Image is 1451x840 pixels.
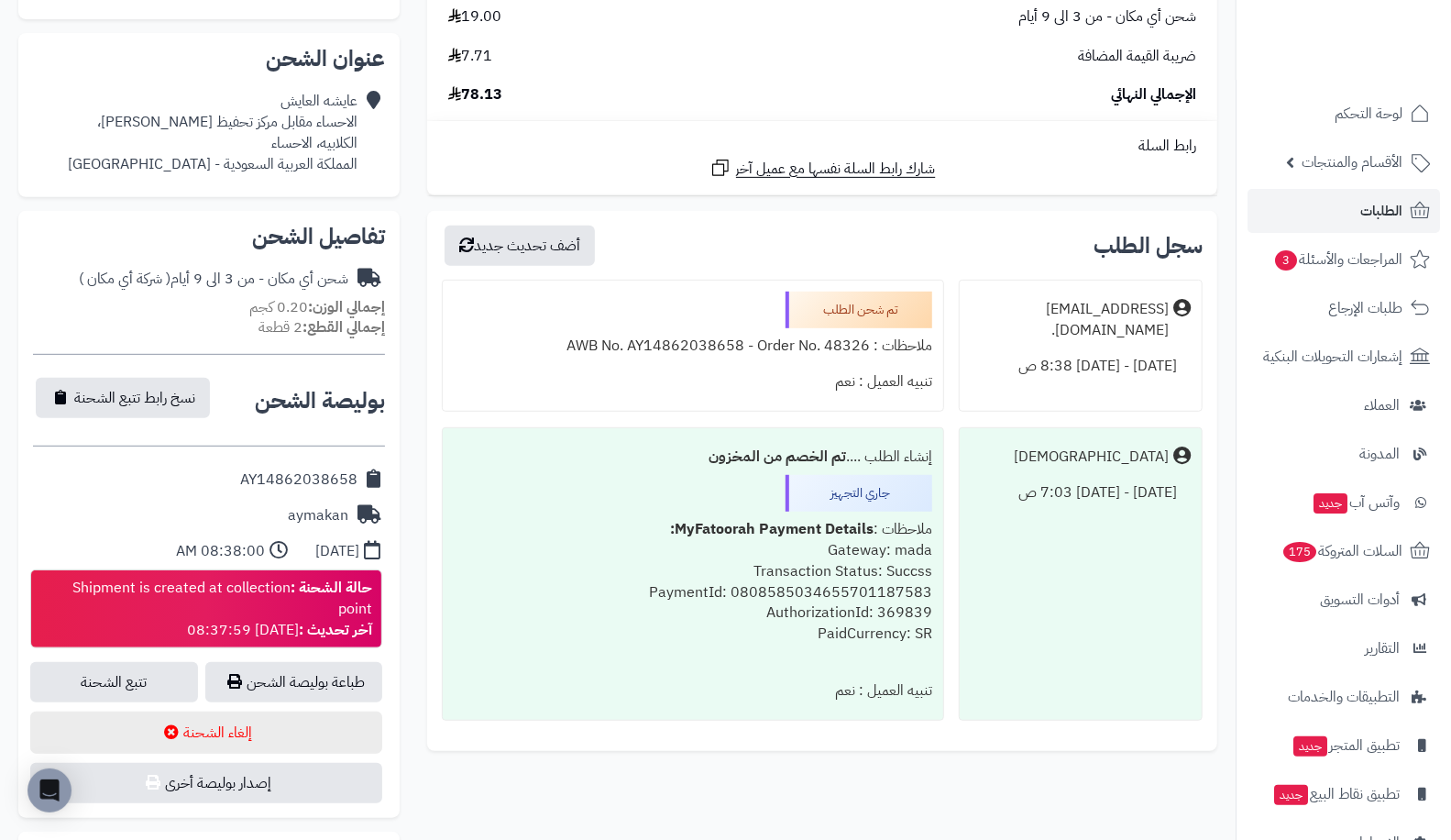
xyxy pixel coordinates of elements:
[79,268,170,290] span: ( شركة أي مكان )
[79,269,348,290] div: شحن أي مكان - من 3 الى 9 أيام
[1248,675,1440,719] a: التطبيقات والخدمات
[27,768,71,812] div: Open Intercom Messenger
[1248,92,1440,136] a: لوحة التحكم
[1248,626,1440,670] a: التقارير
[448,6,501,28] span: 19.00
[1283,542,1316,562] span: 175
[249,296,385,318] small: 0.20 كجم
[454,328,932,364] div: ملاحظات : AWB No. AY14862038658 - Order No. 48326
[36,378,210,418] button: نسخ رابط تتبع الشحنة
[1326,14,1434,52] img: logo-2.png
[1248,383,1440,427] a: العملاء
[1272,781,1400,807] span: تطبيق نقاط البيع
[670,518,874,540] b: MyFatoorah Payment Details:
[302,316,385,338] strong: إجمالي القطع:
[971,475,1191,511] div: [DATE] - [DATE] 7:03 ص
[255,390,385,412] h2: بوليصة الشحن
[1365,636,1400,661] span: التقارير
[445,226,595,266] button: أضف تحديث جديد
[176,541,265,562] div: 08:38:00 AM
[1248,189,1440,233] a: الطلبات
[786,292,932,328] div: تم شحن الطلب
[448,84,502,105] span: 78.13
[1360,198,1402,224] span: الطلبات
[1281,538,1402,564] span: السلات المتروكة
[1302,149,1402,175] span: الأقسام والمنتجات
[1275,250,1297,271] span: 3
[240,470,357,491] div: AY14862038658
[1292,733,1400,758] span: تطبيق المتجر
[1248,238,1440,282] a: المراجعات والأسئلة3
[454,439,932,475] div: إنشاء الطلب ....
[1248,286,1440,330] a: طلبات الإرجاع
[33,226,385,248] h2: تفاصيل الشحن
[454,512,932,673] div: ملاحظات : Gateway: mada Transaction Status: Succss PaymentId: 0808585034655701187583 Authorizatio...
[1288,684,1400,710] span: التطبيقات والخدمات
[40,578,372,641] div: Shipment is created at collection point [DATE] 08:37:59
[308,296,385,318] strong: إجمالي الوزن:
[434,136,1210,157] div: رابط السلة
[1248,529,1440,573] a: السلات المتروكة175
[74,387,195,409] span: نسخ رابط تتبع الشحنة
[709,157,936,180] a: شارك رابط السلة نفسها مع عميل آخر
[33,48,385,70] h2: عنوان الشحن
[1094,235,1203,257] h3: سجل الطلب
[448,46,492,67] span: 7.71
[1111,84,1196,105] span: الإجمالي النهائي
[288,505,348,526] div: aymakan
[1314,493,1347,514] span: جديد
[709,446,846,468] b: تم الخصم من المخزون
[1248,432,1440,476] a: المدونة
[454,364,932,400] div: تنبيه العميل : نعم
[1274,785,1308,805] span: جديد
[30,662,198,702] a: تتبع الشحنة
[971,348,1191,384] div: [DATE] - [DATE] 8:38 ص
[1312,490,1400,515] span: وآتس آب
[971,299,1169,341] div: [EMAIL_ADDRESS][DOMAIN_NAME].
[1248,481,1440,525] a: وآتس آبجديد
[1328,295,1402,321] span: طلبات الإرجاع
[1293,736,1327,757] span: جديد
[1273,247,1402,272] span: المراجعات والأسئلة
[258,316,385,338] small: 2 قطعة
[1263,344,1402,370] span: إشعارات التحويلات البنكية
[1078,46,1196,67] span: ضريبة القيمة المضافة
[1320,587,1400,613] span: أدوات التسويق
[1018,6,1196,28] span: شحن أي مكان - من 3 الى 9 أيام
[1359,441,1400,467] span: المدونة
[315,541,359,562] div: [DATE]
[1248,724,1440,768] a: تطبيق المتجرجديد
[1248,335,1440,379] a: إشعارات التحويلات البنكية
[30,712,382,754] button: إلغاء الشحنة
[1364,392,1400,418] span: العملاء
[1335,101,1402,127] span: لوحة التحكم
[454,673,932,709] div: تنبيه العميل : نعم
[1014,447,1169,468] div: [DEMOGRAPHIC_DATA]
[736,159,936,180] span: شارك رابط السلة نفسها مع عميل آخر
[30,763,382,803] button: إصدار بوليصة أخرى
[299,619,372,641] strong: آخر تحديث :
[1248,578,1440,622] a: أدوات التسويق
[68,91,357,174] div: عايشه العايش الاحساء مقابل مركز تحفيظ [PERSON_NAME]، الكلابيه، الاحساء المملكة العربية السعودية -...
[786,475,932,512] div: جاري التجهيز
[1248,772,1440,816] a: تطبيق نقاط البيعجديد
[205,662,382,702] a: طباعة بوليصة الشحن
[291,577,372,599] strong: حالة الشحنة :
